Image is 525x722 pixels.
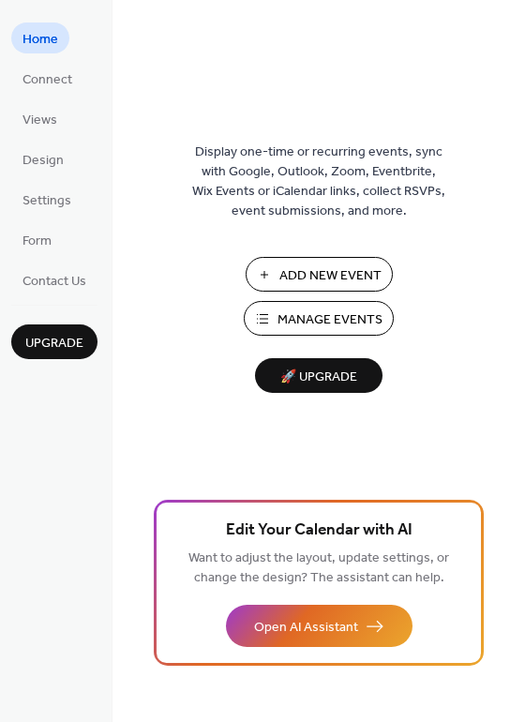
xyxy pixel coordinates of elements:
[11,143,75,174] a: Design
[11,63,83,94] a: Connect
[246,257,393,292] button: Add New Event
[22,30,58,50] span: Home
[255,358,382,393] button: 🚀 Upgrade
[188,546,449,591] span: Want to adjust the layout, update settings, or change the design? The assistant can help.
[11,264,97,295] a: Contact Us
[244,301,394,336] button: Manage Events
[254,618,358,638] span: Open AI Assistant
[11,23,69,53] a: Home
[266,365,371,390] span: 🚀 Upgrade
[279,266,382,286] span: Add New Event
[226,605,412,647] button: Open AI Assistant
[192,143,445,221] span: Display one-time or recurring events, sync with Google, Outlook, Zoom, Eventbrite, Wix Events or ...
[11,184,82,215] a: Settings
[22,111,57,130] span: Views
[25,334,83,353] span: Upgrade
[22,70,72,90] span: Connect
[22,272,86,292] span: Contact Us
[226,518,412,544] span: Edit Your Calendar with AI
[11,224,63,255] a: Form
[11,103,68,134] a: Views
[277,310,382,330] span: Manage Events
[11,324,97,359] button: Upgrade
[22,232,52,251] span: Form
[22,151,64,171] span: Design
[22,191,71,211] span: Settings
